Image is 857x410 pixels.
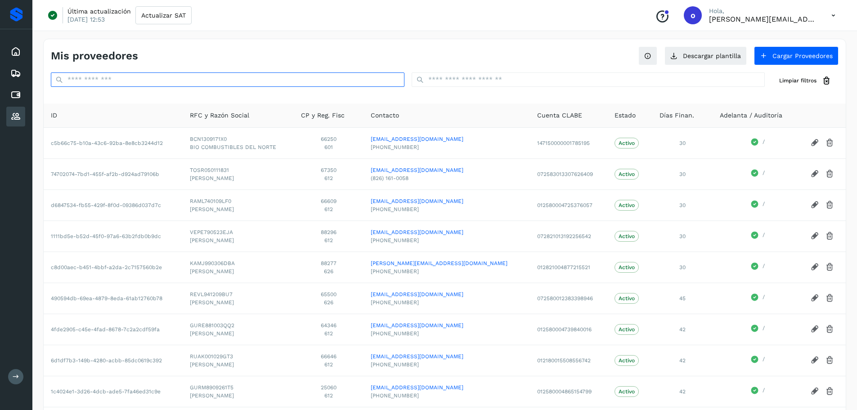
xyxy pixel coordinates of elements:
[537,111,582,120] span: Cuenta CLABE
[301,236,356,244] span: 612
[530,189,607,221] td: 012580004725376057
[301,352,356,360] span: 66646
[371,197,523,205] a: [EMAIL_ADDRESS][DOMAIN_NAME]
[190,259,287,267] span: KAMJ990306DBA
[190,197,287,205] span: RAML740109LF0
[371,174,523,182] span: (826) 161-0058
[619,326,635,333] p: Activo
[720,200,796,211] div: /
[679,140,686,146] span: 30
[709,15,817,23] p: obed.perez@clcsolutions.com.mx
[371,383,523,392] a: [EMAIL_ADDRESS][DOMAIN_NAME]
[6,85,25,105] div: Cuentas por pagar
[371,205,523,213] span: [PHONE_NUMBER]
[720,169,796,180] div: /
[190,135,287,143] span: BCN1309171X0
[371,259,523,267] a: [PERSON_NAME][EMAIL_ADDRESS][DOMAIN_NAME]
[44,221,183,252] td: 1111bd5e-b52d-45f0-97a6-63b2fdb0b9dc
[301,205,356,213] span: 612
[371,143,523,151] span: [PHONE_NUMBER]
[301,174,356,182] span: 612
[44,158,183,189] td: 74702074-7bd1-455f-af2b-d924ad79106b
[301,392,356,400] span: 612
[720,231,796,242] div: /
[190,205,287,213] span: [PERSON_NAME]
[190,228,287,236] span: VEPE790523EJA
[190,298,287,306] span: [PERSON_NAME]
[371,290,523,298] a: [EMAIL_ADDRESS][DOMAIN_NAME]
[301,383,356,392] span: 25060
[190,111,249,120] span: RFC y Razón Social
[190,290,287,298] span: REVL941209BU7
[6,42,25,62] div: Inicio
[619,202,635,208] p: Activo
[301,228,356,236] span: 88296
[44,189,183,221] td: d6847534-fb55-429f-8f0d-09386d037d7c
[44,314,183,345] td: 4fde2905-c45e-4fad-8678-7c2a2cdf59fa
[301,135,356,143] span: 66250
[301,259,356,267] span: 88277
[619,140,635,146] p: Activo
[190,383,287,392] span: GURM8909261T5
[371,111,399,120] span: Contacto
[371,166,523,174] a: [EMAIL_ADDRESS][DOMAIN_NAME]
[720,262,796,273] div: /
[67,7,131,15] p: Última actualización
[371,360,523,369] span: [PHONE_NUMBER]
[779,77,817,85] span: Limpiar filtros
[679,388,686,395] span: 42
[660,111,694,120] span: Días Finan.
[301,321,356,329] span: 64346
[44,376,183,407] td: 1c4024e1-3d26-4dcb-ade5-7fa46ed31c9e
[619,233,635,239] p: Activo
[371,228,523,236] a: [EMAIL_ADDRESS][DOMAIN_NAME]
[190,143,287,151] span: BIO COMBUSTIBLES DEL NORTE
[530,345,607,376] td: 012180015508556742
[709,7,817,15] p: Hola,
[530,314,607,345] td: 012580004739840016
[619,171,635,177] p: Activo
[6,63,25,83] div: Embarques
[51,50,138,63] h4: Mis proveedores
[301,360,356,369] span: 612
[371,392,523,400] span: [PHONE_NUMBER]
[67,15,105,23] p: [DATE] 12:53
[371,135,523,143] a: [EMAIL_ADDRESS][DOMAIN_NAME]
[530,283,607,314] td: 072580012383398946
[301,111,345,120] span: CP y Reg. Fisc
[615,111,636,120] span: Estado
[679,233,686,239] span: 30
[619,295,635,302] p: Activo
[141,12,186,18] span: Actualizar SAT
[6,107,25,126] div: Proveedores
[664,46,747,65] button: Descargar plantilla
[301,197,356,205] span: 66609
[619,264,635,270] p: Activo
[679,295,686,302] span: 45
[190,392,287,400] span: [PERSON_NAME]
[720,324,796,335] div: /
[44,127,183,158] td: c5b66c75-b10a-43c6-92ba-8e8cb3244d12
[301,290,356,298] span: 65500
[190,352,287,360] span: RUAK001029GT3
[301,166,356,174] span: 67350
[720,138,796,149] div: /
[530,221,607,252] td: 072821013192256542
[190,267,287,275] span: [PERSON_NAME]
[371,236,523,244] span: [PHONE_NUMBER]
[619,357,635,364] p: Activo
[190,360,287,369] span: [PERSON_NAME]
[44,252,183,283] td: c8d00aec-b451-4bbf-a2da-2c7157560b2e
[679,171,686,177] span: 30
[301,267,356,275] span: 626
[44,283,183,314] td: 490594db-69ea-4879-8eda-61ab12760b78
[530,252,607,283] td: 012821004877215521
[190,321,287,329] span: GURE881003QQ2
[371,321,523,329] a: [EMAIL_ADDRESS][DOMAIN_NAME]
[371,352,523,360] a: [EMAIL_ADDRESS][DOMAIN_NAME]
[371,298,523,306] span: [PHONE_NUMBER]
[679,202,686,208] span: 30
[530,127,607,158] td: 147150000001785195
[720,386,796,397] div: /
